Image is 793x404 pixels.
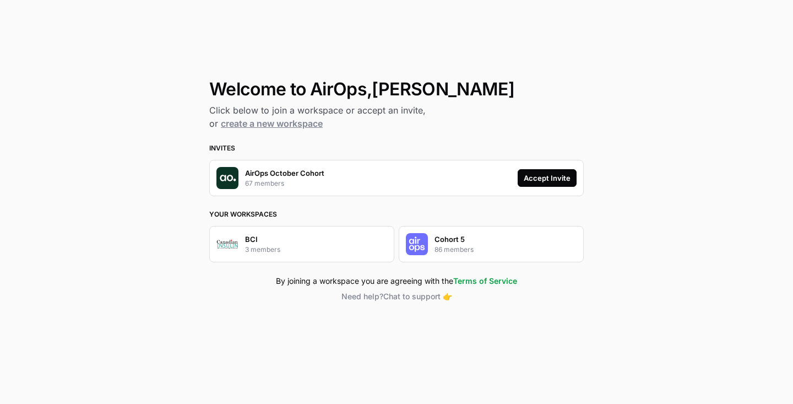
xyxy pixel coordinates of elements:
[209,291,584,302] button: Need help?Chat to support 👉
[399,226,584,262] button: Company LogoCohort 586 members
[216,167,238,189] img: Company Logo
[216,233,238,255] img: Company Logo
[245,179,284,188] p: 67 members
[209,143,584,153] h3: Invites
[518,169,577,187] button: Accept Invite
[453,276,517,286] a: Terms of Service
[434,245,474,255] p: 86 members
[209,79,584,99] h1: Welcome to AirOps, [PERSON_NAME]
[221,118,323,129] a: create a new workspace
[209,209,584,219] h3: Your Workspaces
[434,234,465,245] p: Cohort 5
[524,173,571,184] div: Accept Invite
[209,226,394,262] button: Company LogoBCI3 members
[209,104,584,130] h2: Click below to join a workspace or accept an invite, or
[245,234,258,245] p: BCI
[209,276,584,287] div: By joining a workspace you are agreeing with the
[245,245,280,255] p: 3 members
[245,168,324,179] p: AirOps October Cohort
[341,292,383,301] span: Need help?
[406,233,428,255] img: Company Logo
[383,292,452,301] span: Chat to support 👉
